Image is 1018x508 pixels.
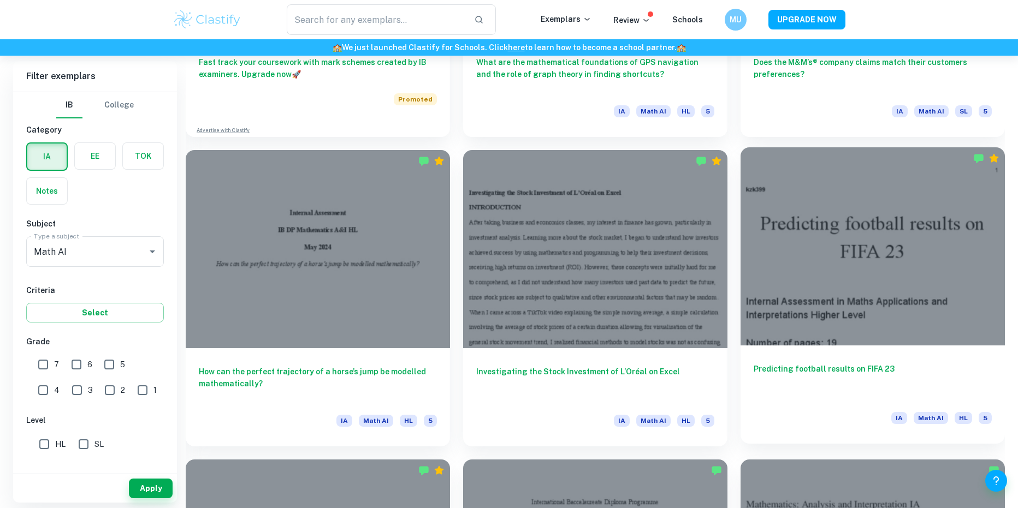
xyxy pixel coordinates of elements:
[55,438,66,450] span: HL
[476,56,714,92] h6: What are the mathematical foundations of GPS navigation and the role of graph theory in finding s...
[26,124,164,136] h6: Category
[677,105,695,117] span: HL
[26,284,164,296] h6: Criteria
[54,358,59,370] span: 7
[914,105,949,117] span: Math AI
[145,244,160,259] button: Open
[476,366,714,402] h6: Investigating the Stock Investment of L’Oréal on Excel
[418,156,429,166] img: Marked
[26,414,164,426] h6: Level
[153,384,157,396] span: 1
[434,465,445,476] div: Premium
[75,143,115,169] button: EE
[13,61,177,92] h6: Filter exemplars
[434,156,445,166] div: Premium
[87,358,92,370] span: 6
[979,105,992,117] span: 5
[711,465,722,476] img: Marked
[56,92,134,118] div: Filter type choice
[677,43,686,52] span: 🏫
[394,93,437,105] span: Promoted
[711,156,722,166] div: Premium
[26,336,164,348] h6: Grade
[123,143,163,169] button: TOK
[88,384,93,396] span: 3
[541,13,591,25] p: Exemplars
[424,415,437,427] span: 5
[400,415,417,427] span: HL
[672,15,703,24] a: Schools
[914,412,948,424] span: Math AI
[508,43,525,52] a: here
[27,178,67,204] button: Notes
[34,231,79,241] label: Type a subject
[27,144,67,170] button: IA
[754,363,992,399] h6: Predicting football results on FIFA 23
[26,468,164,480] h6: Session
[54,384,60,396] span: 4
[613,14,650,26] p: Review
[701,415,714,427] span: 5
[677,415,695,427] span: HL
[121,384,125,396] span: 2
[985,470,1007,492] button: Help and Feedback
[725,9,747,31] button: MU
[696,156,707,166] img: Marked
[979,412,992,424] span: 5
[730,14,742,26] h6: MU
[56,92,82,118] button: IB
[94,438,104,450] span: SL
[955,105,972,117] span: SL
[26,218,164,230] h6: Subject
[26,303,164,322] button: Select
[701,105,714,117] span: 5
[129,479,173,498] button: Apply
[336,415,352,427] span: IA
[2,41,1016,53] h6: We just launched Clastify for Schools. Click to learn how to become a school partner.
[614,415,630,427] span: IA
[768,10,845,29] button: UPGRADE NOW
[292,70,301,79] span: 🚀
[973,153,984,164] img: Marked
[463,150,727,446] a: Investigating the Stock Investment of L’Oréal on ExcelIAMath AIHL5
[636,105,671,117] span: Math AI
[754,56,992,92] h6: Does the M&M’s® company claims match their customers preferences?
[989,153,999,164] div: Premium
[333,43,342,52] span: 🏫
[892,105,908,117] span: IA
[614,105,630,117] span: IA
[891,412,907,424] span: IA
[186,150,450,446] a: How can the perfect trajectory of a horse’s jump be modelled mathematically?IAMath AIHL5
[199,366,437,402] h6: How can the perfect trajectory of a horse’s jump be modelled mathematically?
[287,4,465,35] input: Search for any exemplars...
[120,358,125,370] span: 5
[359,415,393,427] span: Math AI
[741,150,1005,446] a: Predicting football results on FIFA 23IAMath AIHL5
[636,415,671,427] span: Math AI
[989,465,999,476] img: Marked
[173,9,242,31] img: Clastify logo
[418,465,429,476] img: Marked
[197,127,250,134] a: Advertise with Clastify
[104,92,134,118] button: College
[955,412,972,424] span: HL
[199,56,437,80] h6: Fast track your coursework with mark schemes created by IB examiners. Upgrade now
